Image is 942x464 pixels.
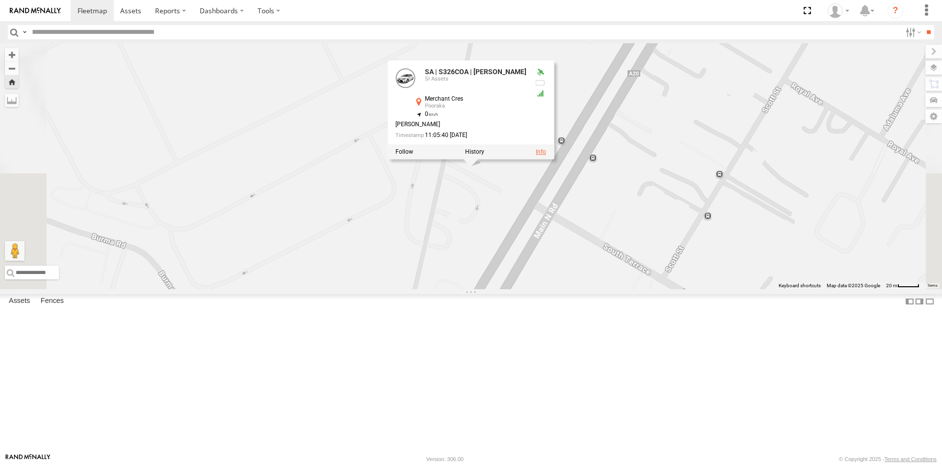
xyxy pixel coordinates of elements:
i: ? [888,3,903,19]
label: Measure [5,93,19,107]
div: Valid GPS Fix [534,68,546,76]
div: [PERSON_NAME] [395,121,526,128]
a: Terms [927,284,938,288]
label: Hide Summary Table [925,294,935,308]
button: Zoom in [5,48,19,61]
label: Assets [4,295,35,308]
div: No battery health information received from this device. [534,79,546,87]
img: rand-logo.svg [10,7,61,14]
label: Search Filter Options [902,25,923,39]
button: Drag Pegman onto the map to open Street View [5,241,25,261]
div: Arliah Norris [824,3,853,18]
a: View Asset Details [395,68,415,88]
button: Zoom out [5,61,19,75]
label: Search Query [21,25,28,39]
div: Date/time of location update [395,132,526,138]
button: Keyboard shortcuts [779,282,821,289]
a: SA | S326COA | [PERSON_NAME] [425,68,526,76]
div: Pooraka [425,103,526,109]
label: View Asset History [465,148,484,155]
button: Zoom Home [5,75,19,88]
span: 20 m [886,283,897,288]
label: Dock Summary Table to the Left [905,294,915,308]
a: Visit our Website [5,454,51,464]
label: Dock Summary Table to the Right [915,294,924,308]
div: GSM Signal = 5 [534,89,546,97]
div: Version: 306.00 [426,456,464,462]
a: Terms and Conditions [885,456,937,462]
div: © Copyright 2025 - [839,456,937,462]
label: Realtime tracking of Asset [395,148,413,155]
button: Map Scale: 20 m per 41 pixels [883,282,922,289]
label: Map Settings [925,109,942,123]
a: View Asset Details [536,148,546,155]
span: 0 [425,110,438,117]
span: Map data ©2025 Google [827,283,880,288]
div: Merchant Cres [425,96,526,102]
label: Fences [36,295,69,308]
div: SI Assets [425,76,526,82]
